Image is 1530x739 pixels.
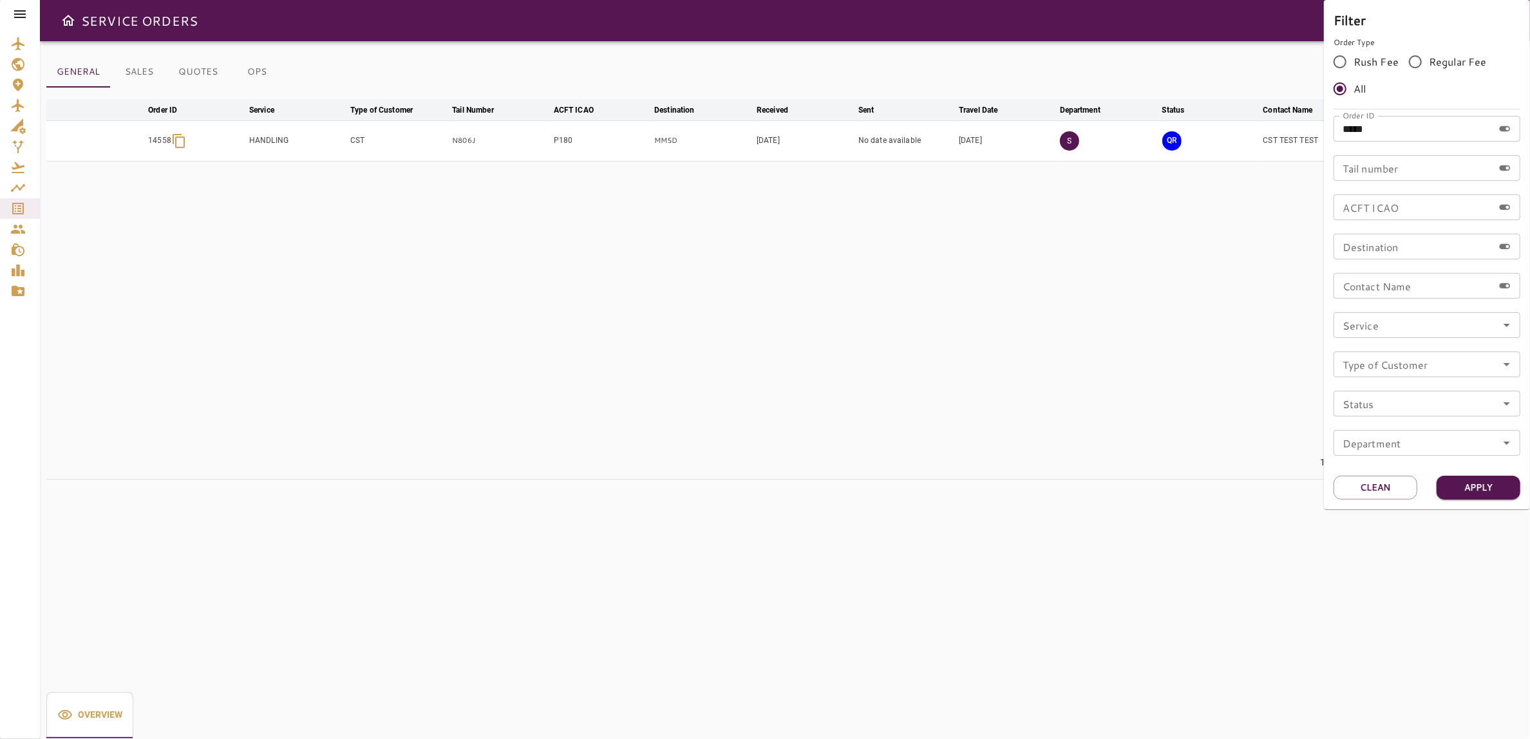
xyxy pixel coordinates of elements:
label: Order ID [1343,110,1375,121]
div: rushFeeOrder [1334,48,1520,102]
span: Rush Fee [1354,54,1399,70]
button: Apply [1437,476,1520,500]
h6: Filter [1334,10,1520,30]
button: Open [1498,316,1516,334]
button: Open [1498,355,1516,373]
span: Regular Fee [1429,54,1487,70]
button: Open [1498,395,1516,413]
p: Order Type [1334,37,1520,48]
button: Clean [1334,476,1417,500]
button: Open [1498,434,1516,452]
span: All [1354,81,1366,97]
